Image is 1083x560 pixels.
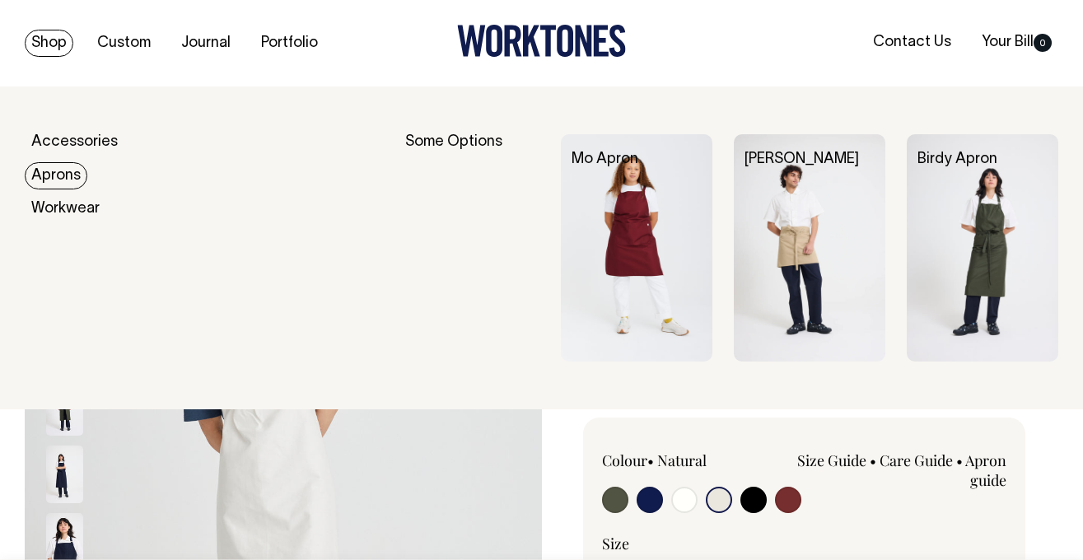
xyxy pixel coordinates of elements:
a: Aprons [25,162,87,189]
span: • [647,450,654,470]
a: Birdy Apron [917,152,997,166]
img: dark-navy [46,446,83,503]
a: Workwear [25,195,106,222]
a: Accessories [25,128,124,156]
a: Mo Apron [572,152,638,166]
div: Colour [602,450,764,470]
span: • [956,450,963,470]
a: Care Guide [880,450,953,470]
a: Apron guide [965,450,1006,490]
div: Some Options [405,134,539,362]
label: Natural [657,450,707,470]
a: Portfolio [254,30,324,57]
a: Contact Us [866,29,958,56]
span: • [870,450,876,470]
img: Mo Apron [561,134,712,362]
a: [PERSON_NAME] [745,152,859,166]
div: Size [602,534,1007,553]
a: Size Guide [797,450,866,470]
a: Journal [175,30,237,57]
a: Custom [91,30,157,57]
img: Birdy Apron [907,134,1058,362]
a: Shop [25,30,73,57]
a: Your Bill0 [975,29,1058,56]
img: Bobby Apron [734,134,885,362]
span: 0 [1034,34,1052,52]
